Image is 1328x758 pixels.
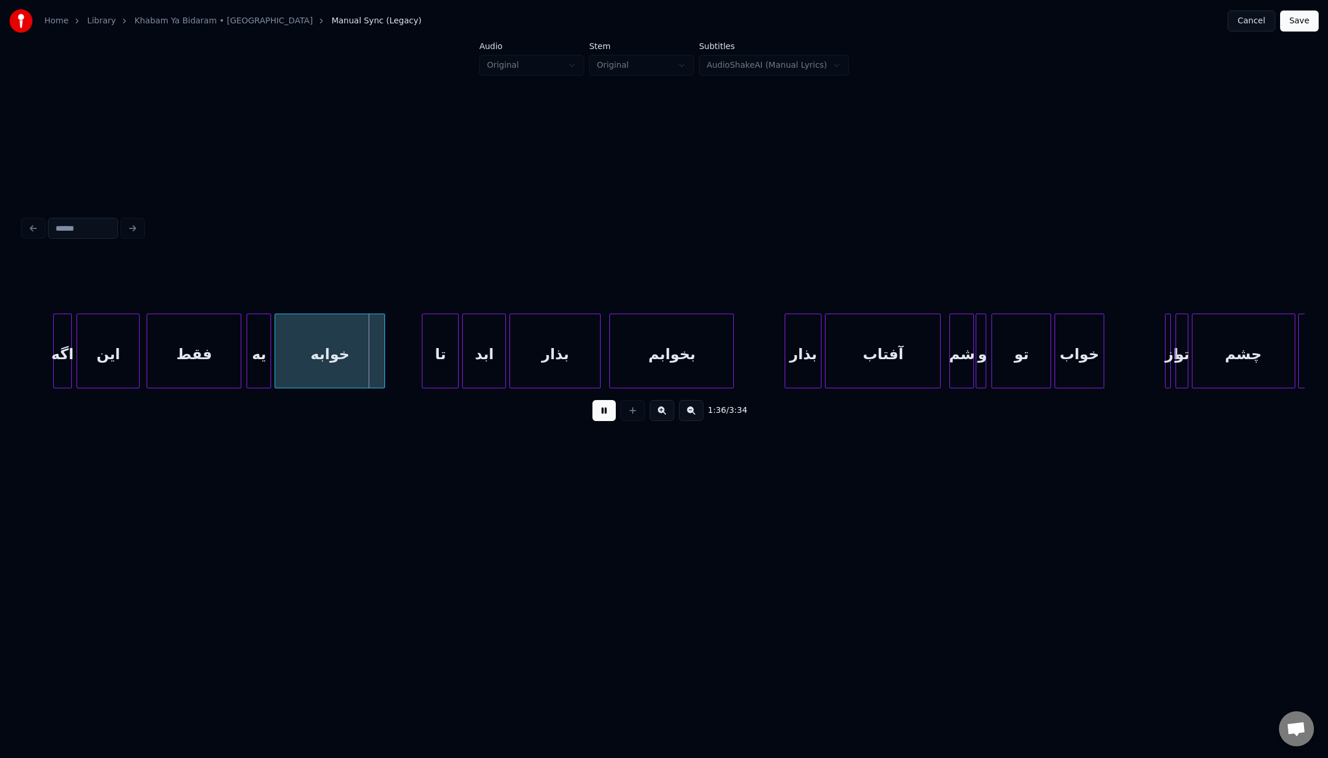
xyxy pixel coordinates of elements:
div: Open chat [1279,711,1314,746]
a: Khabam Ya Bidaram • [GEOGRAPHIC_DATA] [134,15,313,27]
span: 1:36 [708,405,726,416]
button: Save [1280,11,1319,32]
a: Library [87,15,116,27]
label: Audio [479,42,584,50]
span: 3:34 [729,405,747,416]
label: Stem [589,42,694,50]
a: Home [44,15,68,27]
button: Cancel [1228,11,1275,32]
span: Manual Sync (Legacy) [331,15,421,27]
div: / [708,405,736,416]
label: Subtitles [699,42,848,50]
img: youka [9,9,33,33]
nav: breadcrumb [44,15,421,27]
